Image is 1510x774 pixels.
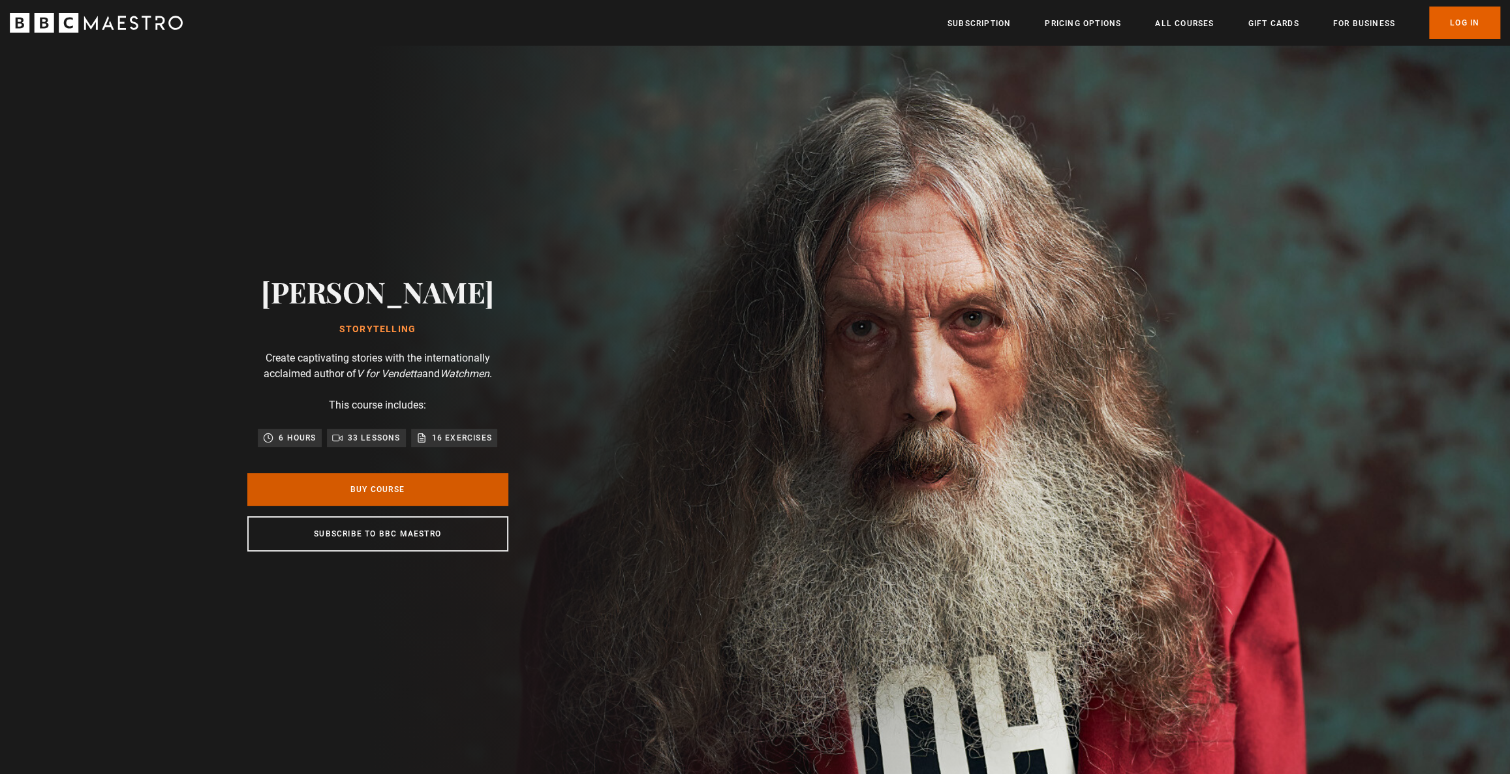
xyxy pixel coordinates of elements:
a: For business [1333,17,1394,30]
p: 6 hours [279,431,316,444]
a: Buy Course [247,473,508,506]
p: 33 lessons [348,431,401,444]
p: 16 exercises [432,431,492,444]
a: Subscribe to BBC Maestro [247,516,508,551]
h2: [PERSON_NAME] [261,275,494,308]
nav: Primary [948,7,1500,39]
svg: BBC Maestro [10,13,183,33]
h1: Storytelling [261,324,494,335]
p: Create captivating stories with the internationally acclaimed author of and . [247,350,508,382]
a: Gift Cards [1248,17,1299,30]
a: Pricing Options [1045,17,1121,30]
a: All Courses [1155,17,1214,30]
i: V for Vendetta [356,367,422,380]
p: This course includes: [329,397,426,413]
a: Subscription [948,17,1011,30]
i: Watchmen [440,367,489,380]
a: Log In [1429,7,1500,39]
